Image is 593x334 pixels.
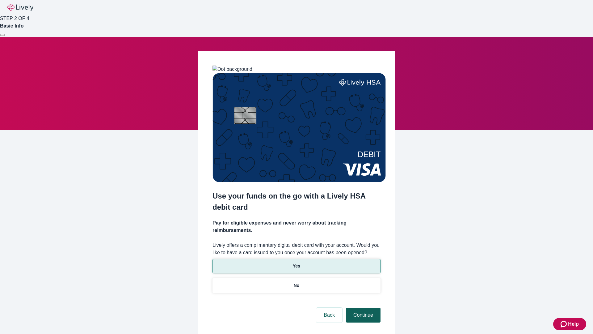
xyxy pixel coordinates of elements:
[212,73,386,182] img: Debit card
[212,191,381,213] h2: Use your funds on the go with a Lively HSA debit card
[212,278,381,293] button: No
[212,219,381,234] h4: Pay for eligible expenses and never worry about tracking reimbursements.
[7,4,33,11] img: Lively
[568,320,579,328] span: Help
[293,263,300,269] p: Yes
[212,259,381,273] button: Yes
[212,242,381,256] label: Lively offers a complimentary digital debit card with your account. Would you like to have a card...
[553,318,586,330] button: Zendesk support iconHelp
[212,66,252,73] img: Dot background
[294,282,300,289] p: No
[346,308,381,323] button: Continue
[316,308,342,323] button: Back
[561,320,568,328] svg: Zendesk support icon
